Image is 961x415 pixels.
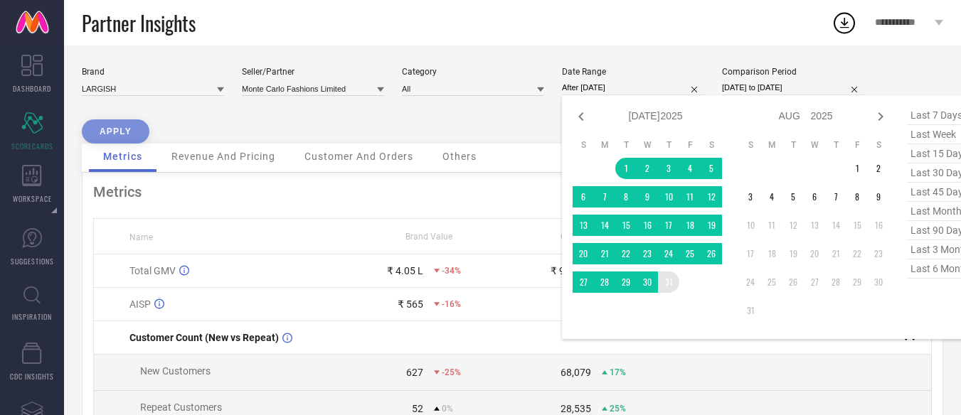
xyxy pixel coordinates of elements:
td: Sat Jul 19 2025 [701,215,722,236]
td: Tue Jul 22 2025 [615,243,637,264]
td: Thu Aug 28 2025 [825,271,846,293]
th: Friday [679,139,701,151]
span: Competitors Value [561,232,632,242]
td: Wed Jul 02 2025 [637,158,658,179]
td: Fri Jul 18 2025 [679,215,701,236]
td: Sun Jul 13 2025 [573,215,594,236]
td: Thu Jul 31 2025 [658,271,679,293]
span: DASHBOARD [13,83,51,94]
td: Thu Jul 24 2025 [658,243,679,264]
td: Sat Jul 05 2025 [701,158,722,179]
td: Tue Aug 26 2025 [782,271,804,293]
td: Fri Aug 15 2025 [846,215,868,236]
td: Fri Aug 08 2025 [846,186,868,207]
td: Sun Aug 10 2025 [740,215,761,236]
th: Thursday [658,139,679,151]
div: 68,079 [561,367,591,378]
div: ₹ 4.05 L [387,265,423,276]
td: Mon Aug 25 2025 [761,271,782,293]
td: Fri Jul 04 2025 [679,158,701,179]
td: Fri Aug 01 2025 [846,158,868,179]
td: Sun Aug 17 2025 [740,243,761,264]
td: Wed Aug 13 2025 [804,215,825,236]
span: Name [129,232,153,242]
td: Tue Jul 01 2025 [615,158,637,179]
td: Fri Aug 29 2025 [846,271,868,293]
span: SCORECARDS [11,141,53,151]
td: Sat Aug 16 2025 [868,215,889,236]
th: Saturday [701,139,722,151]
span: CDC INSIGHTS [10,371,54,382]
span: Customer Count (New vs Repeat) [129,332,279,343]
td: Wed Jul 23 2025 [637,243,658,264]
td: Wed Jul 30 2025 [637,271,658,293]
td: Mon Aug 04 2025 [761,186,782,207]
td: Mon Aug 18 2025 [761,243,782,264]
td: Fri Jul 11 2025 [679,186,701,207]
span: New Customers [140,365,211,377]
td: Sun Jul 27 2025 [573,271,594,293]
span: WORKSPACE [13,193,52,204]
span: AISP [129,298,151,310]
td: Thu Aug 14 2025 [825,215,846,236]
div: Date Range [562,67,704,77]
td: Sun Jul 20 2025 [573,243,594,264]
span: Brand Value [405,232,452,242]
th: Saturday [868,139,889,151]
td: Mon Jul 14 2025 [594,215,615,236]
th: Sunday [740,139,761,151]
div: 52 [412,403,423,414]
div: Metrics [93,183,932,200]
td: Fri Jul 25 2025 [679,243,701,264]
span: Repeat Customers [140,401,222,413]
span: Customer And Orders [304,151,413,162]
span: -16% [442,299,461,309]
th: Tuesday [782,139,804,151]
div: Brand [82,67,224,77]
span: 0% [442,404,453,414]
div: 627 [406,367,423,378]
td: Thu Jul 10 2025 [658,186,679,207]
th: Wednesday [637,139,658,151]
th: Tuesday [615,139,637,151]
input: Select comparison period [722,80,864,95]
span: 17% [610,367,626,377]
td: Thu Aug 07 2025 [825,186,846,207]
span: -25% [442,367,461,377]
td: Thu Jul 17 2025 [658,215,679,236]
th: Thursday [825,139,846,151]
td: Tue Jul 29 2025 [615,271,637,293]
td: Mon Jul 28 2025 [594,271,615,293]
td: Thu Aug 21 2025 [825,243,846,264]
th: Sunday [573,139,594,151]
td: Mon Aug 11 2025 [761,215,782,236]
div: Seller/Partner [242,67,384,77]
div: 28,535 [561,403,591,414]
td: Sun Aug 24 2025 [740,271,761,293]
td: Mon Jul 21 2025 [594,243,615,264]
span: INSPIRATION [12,311,52,322]
th: Monday [594,139,615,151]
td: Thu Jul 03 2025 [658,158,679,179]
td: Tue Aug 12 2025 [782,215,804,236]
td: Sat Aug 23 2025 [868,243,889,264]
div: Previous month [573,108,590,125]
div: ₹ 9.88 Cr [551,265,591,276]
td: Tue Jul 15 2025 [615,215,637,236]
span: Revenue And Pricing [171,151,275,162]
td: Sat Aug 30 2025 [868,271,889,293]
div: Comparison Period [722,67,864,77]
span: Partner Insights [82,9,196,38]
td: Sat Aug 02 2025 [868,158,889,179]
td: Wed Jul 09 2025 [637,186,658,207]
td: Tue Jul 08 2025 [615,186,637,207]
td: Wed Aug 06 2025 [804,186,825,207]
input: Select date range [562,80,704,95]
td: Wed Aug 27 2025 [804,271,825,293]
span: Others [442,151,477,162]
th: Friday [846,139,868,151]
div: Category [402,67,544,77]
span: Total GMV [129,265,176,276]
td: Wed Aug 20 2025 [804,243,825,264]
td: Tue Aug 19 2025 [782,243,804,264]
